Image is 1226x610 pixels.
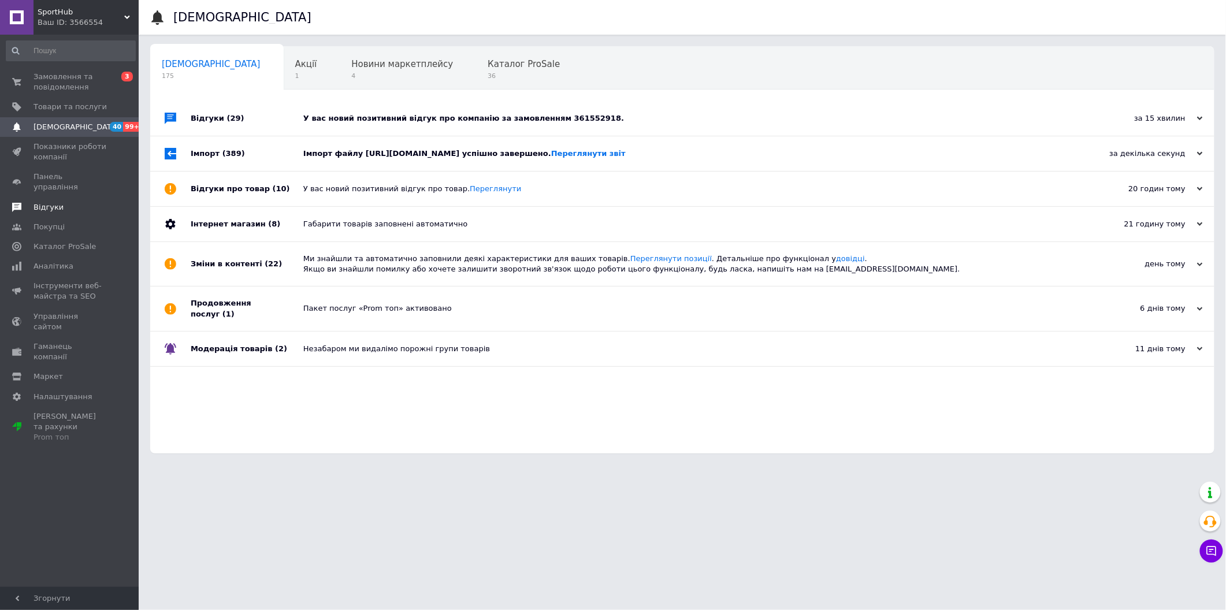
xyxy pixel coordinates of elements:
div: У вас новий позитивний відгук про компанію за замовленням 361552918. [303,113,1087,124]
div: за 15 хвилин [1087,113,1203,124]
div: за декілька секунд [1087,148,1203,159]
span: Аналітика [34,261,73,271]
span: Гаманець компанії [34,341,107,362]
span: (29) [227,114,244,122]
span: 99+ [123,122,142,132]
div: Відгуки про товар [191,172,303,206]
div: день тому [1087,259,1203,269]
span: [DEMOGRAPHIC_DATA] [162,59,261,69]
input: Пошук [6,40,136,61]
span: Каталог ProSale [488,59,560,69]
span: Панель управління [34,172,107,192]
span: 40 [110,122,123,132]
div: Імпорт [191,136,303,171]
span: (10) [273,184,290,193]
div: Prom топ [34,432,107,442]
span: Налаштування [34,392,92,402]
div: Інтернет магазин [191,207,303,241]
div: Відгуки [191,101,303,136]
div: Ми знайшли та автоматично заповнили деякі характеристики для ваших товарів. . Детальніше про функ... [303,254,1087,274]
span: Маркет [34,371,63,382]
span: (389) [222,149,245,158]
span: 1 [295,72,317,80]
span: 36 [488,72,560,80]
span: (1) [222,310,235,318]
div: Імпорт файлу [URL][DOMAIN_NAME] успішно завершено. [303,148,1087,159]
span: Управління сайтом [34,311,107,332]
span: Покупці [34,222,65,232]
h1: [DEMOGRAPHIC_DATA] [173,10,311,24]
span: Акції [295,59,317,69]
button: Чат з покупцем [1200,540,1223,563]
div: 6 днів тому [1087,303,1203,314]
span: (8) [268,220,280,228]
div: 21 годину тому [1087,219,1203,229]
span: Новини маркетплейсу [351,59,453,69]
span: (2) [275,344,287,353]
div: Пакет послуг «Prom топ» активовано [303,303,1087,314]
span: [DEMOGRAPHIC_DATA] [34,122,119,132]
span: SportHub [38,7,124,17]
div: 20 годин тому [1087,184,1203,194]
div: Незабаром ми видалімо порожні групи товарів [303,344,1087,354]
div: Продовження послуг [191,287,303,330]
span: [PERSON_NAME] та рахунки [34,411,107,443]
div: У вас новий позитивний відгук про товар. [303,184,1087,194]
span: (22) [265,259,282,268]
div: Ваш ID: 3566554 [38,17,139,28]
a: Переглянути [470,184,521,193]
span: Замовлення та повідомлення [34,72,107,92]
div: Габарити товарів заповнені автоматично [303,219,1087,229]
a: довідці [836,254,865,263]
span: Інструменти веб-майстра та SEO [34,281,107,302]
span: Відгуки [34,202,64,213]
span: Показники роботи компанії [34,142,107,162]
span: 175 [162,72,261,80]
span: Каталог ProSale [34,241,96,252]
div: Модерація товарів [191,332,303,366]
a: Переглянути звіт [551,149,626,158]
a: Переглянути позиції [630,254,712,263]
span: Товари та послуги [34,102,107,112]
span: 3 [121,72,133,81]
div: 11 днів тому [1087,344,1203,354]
span: 4 [351,72,453,80]
div: Зміни в контенті [191,242,303,286]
